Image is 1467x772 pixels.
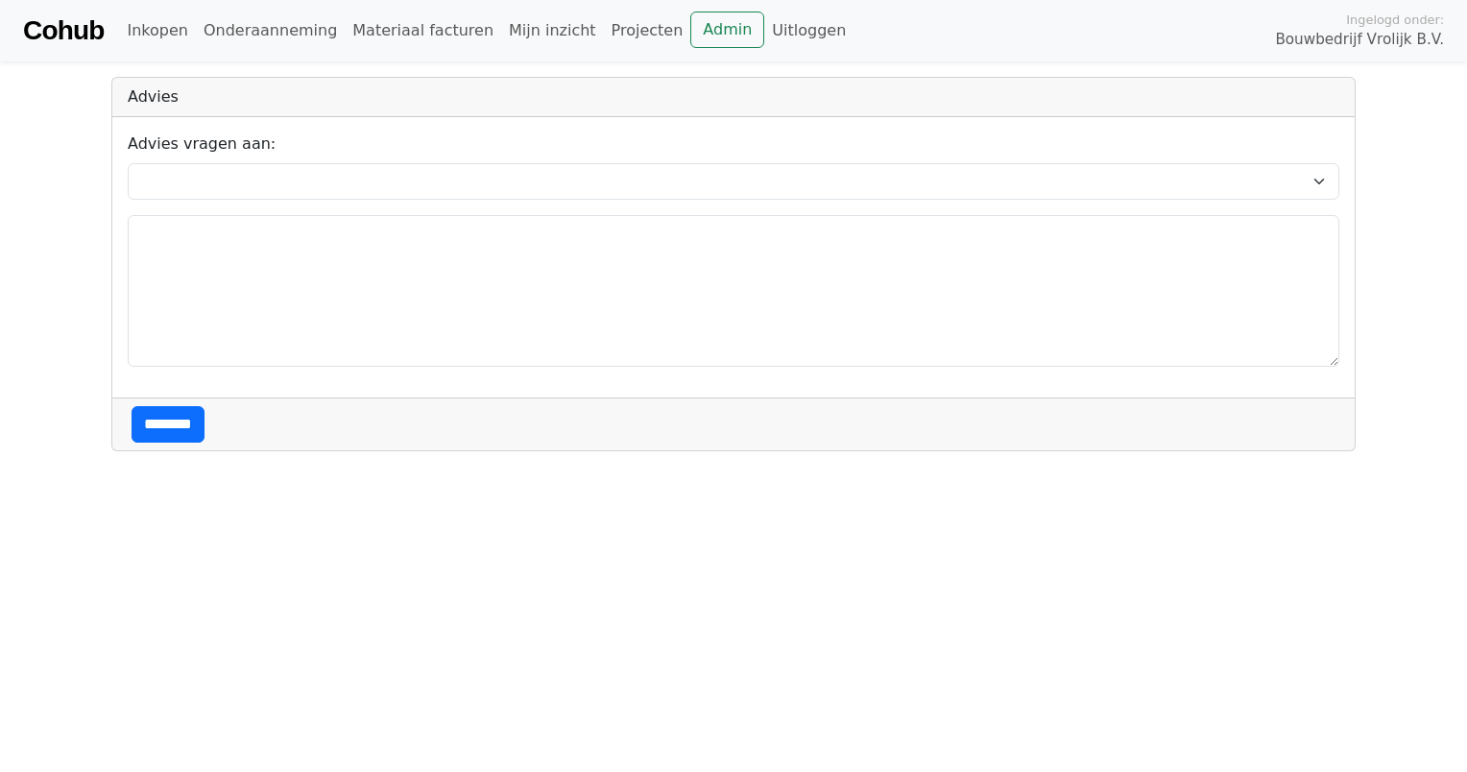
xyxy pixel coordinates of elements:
a: Admin [690,12,764,48]
label: Advies vragen aan: [128,133,276,156]
a: Projecten [604,12,691,50]
a: Materiaal facturen [345,12,501,50]
a: Cohub [23,8,104,54]
span: Bouwbedrijf Vrolijk B.V. [1275,29,1444,51]
a: Uitloggen [764,12,854,50]
span: Ingelogd onder: [1346,11,1444,29]
a: Onderaanneming [196,12,345,50]
a: Inkopen [119,12,195,50]
div: Advies [112,78,1355,117]
a: Mijn inzicht [501,12,604,50]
